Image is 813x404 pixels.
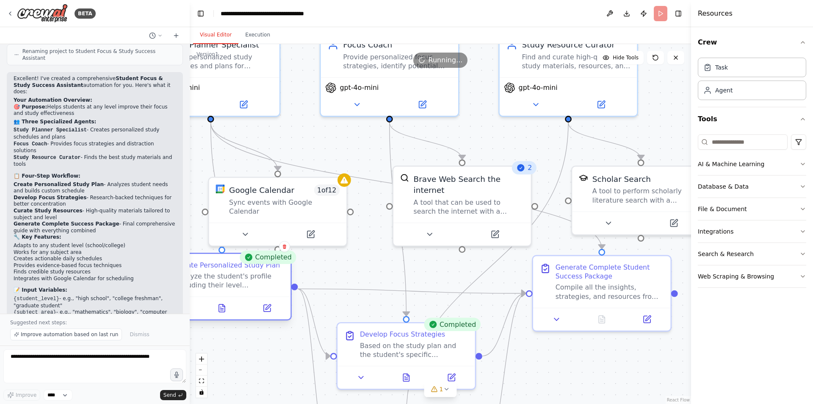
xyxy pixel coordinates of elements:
[698,107,806,131] button: Tools
[75,8,96,19] div: BETA
[563,123,647,159] g: Edge from 36b9377a-25fa-4592-a1fd-dea6c4cd5909 to 07d3cd07-5a7b-48ee-aa9d-7ba11d0fde3b
[698,153,806,175] button: AI & Machine Learning
[229,198,340,216] div: Sync events with Google Calendar
[14,234,61,240] strong: 🔧 Key Features:
[14,276,176,282] li: Integrates with Google Calendar for scheduling
[14,104,47,110] strong: 🎯 Purpose:
[698,220,806,242] button: Integrations
[390,98,454,111] button: Open in side panel
[240,251,296,264] div: Completed
[175,261,280,270] div: Create Personalized Study Plan
[205,123,227,249] g: Edge from ad5cf516-0f55-484a-a64a-991b21c219ce to 4d93cca2-32c8-4f50-af96-df0c6b676d7c
[205,123,607,249] g: Edge from ad5cf516-0f55-484a-a64a-991b21c219ce to 93df3908-8e12-415c-9570-56bd3a1e8ff0
[298,283,330,362] g: Edge from 4d93cca2-32c8-4f50-af96-df0c6b676d7c to 52dd4e49-51f0-4380-87d8-a8bd6618d6ea
[14,256,176,262] li: Creates actionable daily schedules
[320,31,459,117] div: Focus CoachProvide personalized focus strategies, identify potential distractions, and create act...
[10,319,180,326] p: Suggested next steps:
[125,329,153,340] button: Dismiss
[196,51,218,58] div: Version 1
[715,63,728,72] div: Task
[216,184,224,193] img: Google Calendar
[532,255,672,332] div: Generate Complete Student Success PackageCompile all the insights, strategies, and resources from...
[164,39,273,50] div: Study Planner Specialist
[698,31,806,54] button: Crew
[384,123,412,316] g: Edge from 6e700dc4-3e0f-447c-8d39-8a5978c7cfa7 to 52dd4e49-51f0-4380-87d8-a8bd6618d6ea
[384,123,468,159] g: Edge from 6e700dc4-3e0f-447c-8d39-8a5978c7cfa7 to 6e06b53e-1242-42ba-ab98-b29195be70bf
[556,283,664,301] div: Compile all the insights, strategies, and resources from the study plan, focus strategies, and cu...
[196,354,207,365] button: zoom in
[578,313,625,326] button: No output available
[169,31,183,41] button: Start a new chat
[14,221,176,234] li: - Final comprehensive guide with everything combined
[141,31,281,117] div: Study Planner SpecialistCreate personalized study schedules and plans for {student_level} student...
[229,184,294,195] div: Google Calendar
[424,318,481,331] div: Completed
[343,53,451,70] div: Provide personalized focus strategies, identify potential distractions, and create actionable sol...
[14,127,176,140] li: - Creates personalized study schedules and plans
[522,53,630,70] div: Find and curate high-quality study materials, resources, and learning tools specifically tailored...
[14,269,176,276] li: Finds credible study resources
[146,31,166,41] button: Switch to previous chat
[498,31,638,117] div: Study Resource CuratorFind and curate high-quality study materials, resources, and learning tools...
[14,141,176,154] li: - Provides focus strategies and distraction solutions
[195,8,207,20] button: Hide left sidebar
[414,198,524,216] div: A tool that can be used to search the internet with a search_query.
[698,8,733,19] h4: Resources
[21,331,118,338] span: Improve automation based on last run
[193,26,238,44] button: Visual Editor
[672,8,684,20] button: Hide right sidebar
[592,187,703,205] div: A tool to perform scholarly literature search with a search_query.
[170,368,183,381] button: Click to speak your automation idea
[152,255,292,323] div: CompletedCreate Personalized Study PlanAnalyze the student's profile including their level ({stud...
[360,330,445,339] div: Develop Focus Strategies
[212,98,275,111] button: Open in side panel
[14,155,80,161] code: Study Resource Curator
[440,385,443,393] span: 1
[14,97,92,103] strong: Your Automation Overview:
[432,371,471,384] button: Open in side panel
[628,313,666,326] button: Open in side panel
[14,154,176,168] li: - Finds the best study materials and tools
[248,301,286,315] button: Open in side panel
[519,84,558,92] span: gpt-4o-mini
[14,242,176,249] li: Adapts to any student level (school/college)
[715,86,733,95] div: Agent
[698,243,806,265] button: Search & Research
[3,390,40,401] button: Improve
[279,241,290,252] button: Delete node
[14,309,56,315] code: {subject_area}
[14,104,176,117] p: Helps students at any level improve their focus and study effectiveness
[198,301,246,315] button: View output
[10,329,122,340] button: Improve automation based on last run
[570,98,633,111] button: Open in side panel
[205,123,283,170] g: Edge from ad5cf516-0f55-484a-a64a-991b21c219ce to f64ed774-a91a-431f-8797-69f05797e3a3
[16,392,36,398] span: Improve
[392,166,532,247] div: 2BraveSearchToolBrave Web Search the internetA tool that can be used to search the internet with ...
[14,295,176,309] li: - e.g., "high school", "college freshman", "graduate student"
[14,208,176,221] li: - High-quality materials tailored to subject and level
[14,173,80,179] strong: 📋 Four-Step Workflow:
[196,387,207,398] button: toggle interactivity
[175,272,284,290] div: Analyze the student's profile including their level ({student_level}), subject area ({subject_are...
[429,55,463,65] span: Running...
[14,127,87,133] code: Study Planner Specialist
[14,181,104,187] strong: Create Personalized Study Plan
[160,390,186,400] button: Send
[383,371,430,384] button: View output
[482,288,526,362] g: Edge from 52dd4e49-51f0-4380-87d8-a8bd6618d6ea to 93df3908-8e12-415c-9570-56bd3a1e8ff0
[592,173,651,184] div: Scholar Search
[22,48,176,61] span: Renaming project to Student Focus & Study Success Assistant
[14,287,67,293] strong: 📝 Input Variables:
[196,376,207,387] button: fit view
[414,173,524,196] div: Brave Web Search the internet
[14,75,163,88] strong: Student Focus & Study Success Assistant
[642,217,705,230] button: Open in side panel
[698,131,806,295] div: Tools
[424,382,457,397] button: 1
[14,119,96,125] strong: 👥 Three Specialized Agents:
[556,263,664,281] div: Generate Complete Student Success Package
[14,181,176,195] li: - Analyzes student needs and builds custom schedule
[14,309,176,323] li: - e.g., "mathematics", "biology", "computer science"
[161,84,200,92] span: gpt-4o-mini
[17,4,68,23] img: Logo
